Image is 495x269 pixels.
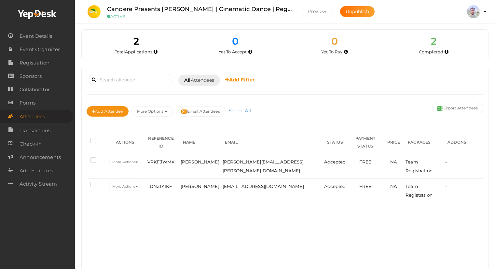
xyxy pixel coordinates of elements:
[20,164,53,177] span: Add Features
[109,182,141,191] button: More Actions
[419,49,443,54] span: Completed
[445,184,447,189] span: -
[248,50,252,54] i: Yet to be accepted by organizer
[302,6,332,17] button: Preview
[225,77,255,83] b: Add Filter
[109,158,141,166] button: More Actions
[321,49,342,54] span: Yet To Pay
[323,131,347,154] th: STATUS
[20,110,45,123] span: Attendees
[445,159,447,164] span: -
[432,103,483,113] button: Export Attendees
[431,35,436,47] span: 2
[324,184,346,189] span: Accepted
[404,131,444,154] th: PACKAGES
[437,106,443,111] img: excel.svg
[147,159,174,164] span: VPKFJWMX
[179,131,221,154] th: NAME
[107,131,143,154] th: ACTIONS
[20,43,60,56] span: Event Organizer
[20,96,35,109] span: Forms
[467,5,480,18] img: ACg8ocJxTL9uYcnhaNvFZuftGNHJDiiBHTVJlCXhmLL3QY_ku3qgyu-z6A=s100
[154,50,158,54] i: Total number of applications
[445,50,448,54] i: Accepted and completed payment succesfully
[150,184,172,189] span: DNZIY1KF
[20,151,61,164] span: Announcements
[344,50,348,54] i: Accepted by organizer and yet to make payment
[20,83,50,96] span: Collaborator
[219,49,247,54] span: Yet To Accept
[390,159,397,164] span: NA
[383,131,404,154] th: PRICE
[184,77,214,84] span: Attendees
[115,49,152,54] span: Total
[20,70,42,83] span: Sponsors
[133,35,139,47] span: 2
[346,8,369,14] span: Unpublish
[223,184,304,189] span: [EMAIL_ADDRESS][DOMAIN_NAME]
[88,5,101,18] img: 3WRJEMHM_small.png
[20,124,50,137] span: Transactions
[331,35,338,47] span: 0
[444,131,483,154] th: ADDONS
[232,35,239,47] span: 0
[20,137,42,150] span: Check-in
[181,109,187,115] img: mail-filled.svg
[390,184,397,189] span: NA
[406,184,433,198] span: Team Registration
[20,56,49,69] span: Registration
[20,177,57,191] span: Activity Stream
[107,5,292,14] label: Candere Presents [PERSON_NAME] | Cinematic Dance | Registration
[181,184,219,189] span: [PERSON_NAME]
[324,159,346,164] span: Accepted
[359,159,372,164] span: FREE
[347,131,383,154] th: PAYMENT STATUS
[148,136,173,149] span: REFERENCE ID
[125,49,152,54] span: Applications
[107,14,292,19] small: ACTIVE
[87,106,129,117] button: Add Attendee
[221,131,323,154] th: EMAIL
[340,6,375,17] button: Unpublish
[359,184,372,189] span: FREE
[20,30,52,43] span: Event Details
[89,74,173,85] input: Search attendee
[176,106,226,117] button: Email Attendees
[181,159,219,164] span: [PERSON_NAME]
[227,107,253,114] a: Select All
[131,106,173,117] button: More Options
[184,77,190,83] b: All
[406,159,433,173] span: Team Registration
[223,159,304,173] span: [PERSON_NAME][EMAIL_ADDRESS][PERSON_NAME][DOMAIN_NAME]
